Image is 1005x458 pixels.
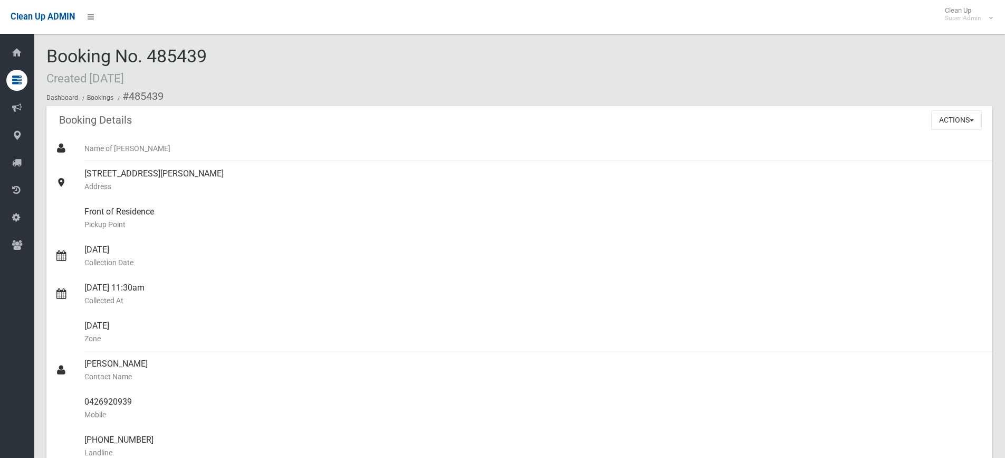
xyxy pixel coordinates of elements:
[84,199,984,237] div: Front of Residence
[11,12,75,22] span: Clean Up ADMIN
[84,370,984,383] small: Contact Name
[84,180,984,193] small: Address
[46,45,207,87] span: Booking No. 485439
[84,408,984,421] small: Mobile
[84,351,984,389] div: [PERSON_NAME]
[940,6,992,22] span: Clean Up
[46,94,78,101] a: Dashboard
[84,237,984,275] div: [DATE]
[84,256,984,269] small: Collection Date
[84,275,984,313] div: [DATE] 11:30am
[931,110,982,130] button: Actions
[84,142,984,155] small: Name of [PERSON_NAME]
[84,294,984,307] small: Collected At
[115,87,164,106] li: #485439
[84,332,984,345] small: Zone
[84,389,984,427] div: 0426920939
[84,218,984,231] small: Pickup Point
[84,313,984,351] div: [DATE]
[46,110,145,130] header: Booking Details
[84,161,984,199] div: [STREET_ADDRESS][PERSON_NAME]
[945,14,981,22] small: Super Admin
[87,94,113,101] a: Bookings
[46,71,124,85] small: Created [DATE]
